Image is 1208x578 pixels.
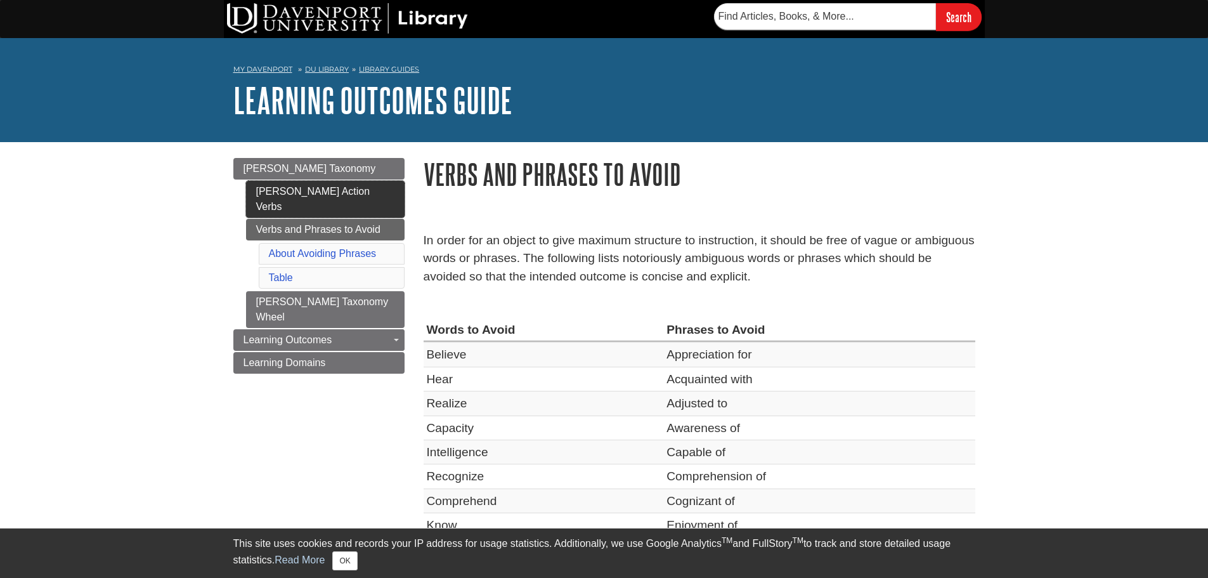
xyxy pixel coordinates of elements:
td: Appreciation for [663,342,975,367]
button: Close [332,551,357,570]
td: Comprehend [424,489,664,513]
a: DU Library [305,65,349,74]
div: This site uses cookies and records your IP address for usage statistics. Additionally, we use Goo... [233,536,975,570]
span: Learning Domains [244,357,326,368]
td: Know [424,513,664,537]
sup: TM [793,536,803,545]
td: Awareness of [663,416,975,440]
a: Verbs and Phrases to Avoid [246,219,405,240]
h1: Verbs and Phrases to Avoid [424,158,975,190]
td: Comprehension of [663,464,975,489]
a: Table [269,272,293,283]
form: Searches DU Library's articles, books, and more [714,3,982,30]
sup: TM [722,536,732,545]
img: DU Library [227,3,468,34]
th: Words to Avoid [424,318,664,342]
td: Acquainted with [663,367,975,391]
input: Find Articles, Books, & More... [714,3,936,30]
input: Search [936,3,982,30]
p: In order for an object to give maximum structure to instruction, it should be free of vague or am... [424,232,975,286]
td: Recognize [424,464,664,489]
td: Capable of [663,440,975,464]
a: [PERSON_NAME] Taxonomy Wheel [246,291,405,328]
div: Guide Page Menu [233,158,405,374]
td: Realize [424,391,664,416]
span: Learning Outcomes [244,334,332,345]
td: Enjoyment of [663,513,975,537]
td: Believe [424,342,664,367]
a: Read More [275,555,325,565]
a: Learning Domains [233,352,405,374]
a: [PERSON_NAME] Taxonomy [233,158,405,180]
a: [PERSON_NAME] Action Verbs [246,181,405,218]
nav: breadcrumb [233,61,975,81]
th: Phrases to Avoid [663,318,975,342]
span: [PERSON_NAME] Taxonomy [244,163,376,174]
a: About Avoiding Phrases [269,248,377,259]
a: Learning Outcomes [233,329,405,351]
a: Library Guides [359,65,419,74]
td: Capacity [424,416,664,440]
td: Hear [424,367,664,391]
td: Adjusted to [663,391,975,416]
a: My Davenport [233,64,292,75]
td: Intelligence [424,440,664,464]
td: Cognizant of [663,489,975,513]
a: Learning Outcomes Guide [233,81,512,120]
